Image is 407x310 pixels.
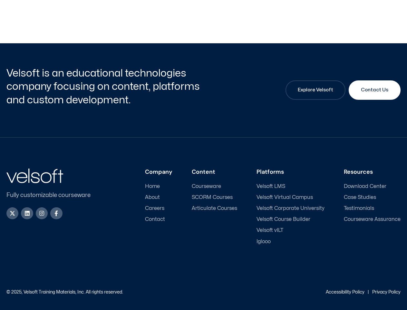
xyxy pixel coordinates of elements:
a: Privacy Policy [372,290,401,294]
h3: Platforms [257,169,325,176]
span: Careers [145,205,164,212]
span: Case Studies [344,194,376,201]
span: Explore Velsoft [298,86,333,94]
span: Velsoft Course Builder [257,216,310,222]
a: Contact [145,216,172,222]
a: Articulate Courses [192,205,237,212]
span: Testimonials [344,205,374,212]
p: © 2025, Velsoft Training Materials, Inc. All rights reserved. [6,290,123,294]
h3: Content [192,169,237,176]
a: Case Studies [344,194,401,201]
p: Fully customizable courseware [6,191,101,200]
a: Explore Velsoft [286,80,345,100]
a: Courseware [192,183,237,190]
span: Home [145,183,160,190]
a: Velsoft Virtual Campus [257,194,325,201]
span: Velsoft LMS [257,183,285,190]
a: Iglooo [257,239,325,245]
a: SCORM Courses [192,194,237,201]
p: | [368,290,369,294]
span: Contact Us [361,86,388,94]
span: About [145,194,160,201]
a: Velsoft LMS [257,183,325,190]
h3: Company [145,169,172,176]
a: Courseware Assurance [344,216,401,222]
a: Careers [145,205,172,212]
a: Testimonials [344,205,401,212]
span: Iglooo [257,239,271,245]
span: SCORM Courses [192,194,233,201]
a: Download Center [344,183,401,190]
a: Velsoft vILT [257,227,325,233]
a: Contact Us [349,80,401,100]
a: Velsoft Course Builder [257,216,325,222]
a: Velsoft Corporate University [257,205,325,212]
a: Home [145,183,172,190]
span: Contact [145,216,165,222]
span: Download Center [344,183,386,190]
a: About [145,194,172,201]
a: Accessibility Policy [326,290,364,294]
h3: Resources [344,169,401,176]
span: Velsoft Virtual Campus [257,194,313,201]
h2: Velsoft is an educational technologies company focusing on content, platforms and custom developm... [6,67,202,107]
span: Courseware [192,183,221,190]
span: Velsoft vILT [257,227,283,233]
